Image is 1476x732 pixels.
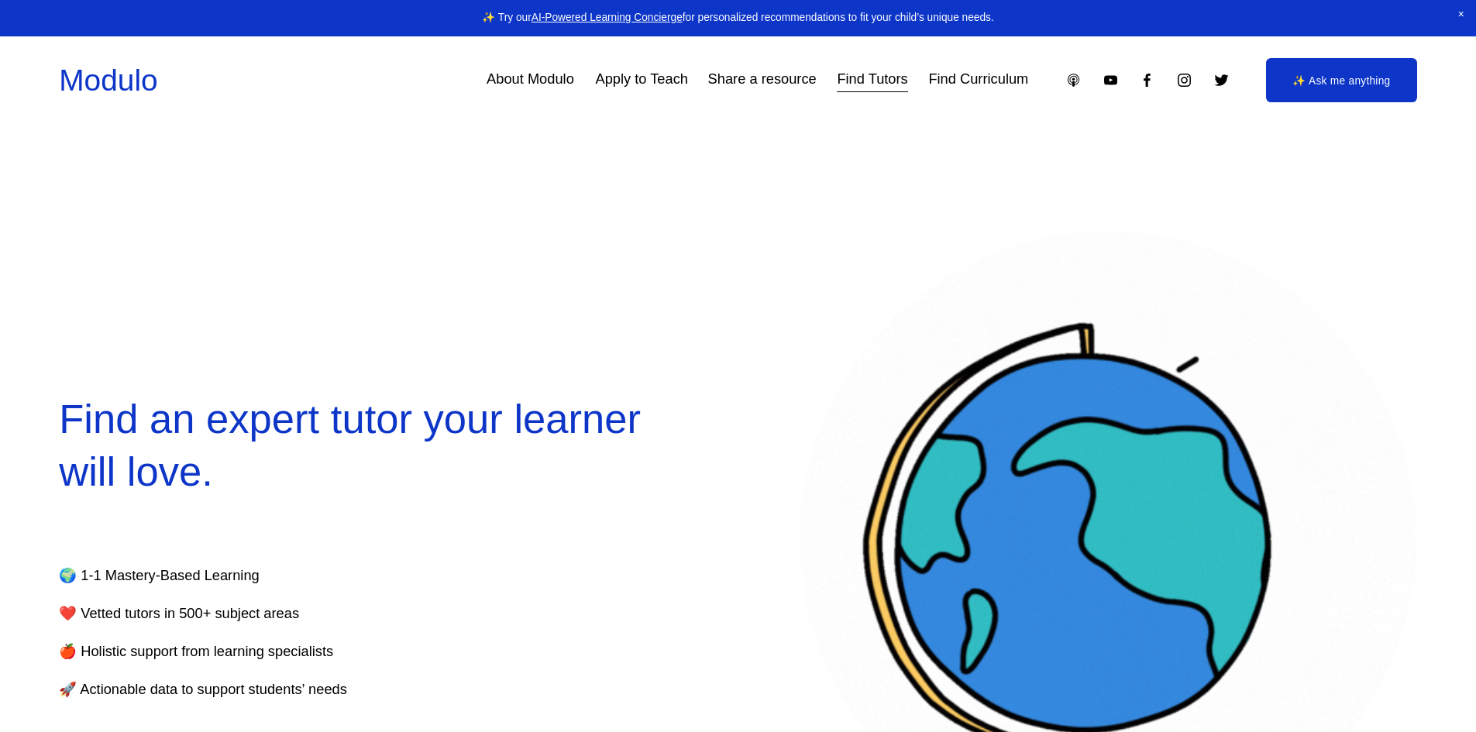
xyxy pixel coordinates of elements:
a: YouTube [1103,72,1119,88]
a: Facebook [1139,72,1155,88]
a: Modulo [59,64,157,97]
p: 🌍 1-1 Mastery-Based Learning [59,563,620,589]
a: Instagram [1176,72,1192,88]
a: About Modulo [487,66,574,95]
p: ❤️ Vetted tutors in 500+ subject areas [59,601,620,627]
a: Apple Podcasts [1065,72,1082,88]
p: 🍎 Holistic support from learning specialists [59,639,620,665]
a: Find Curriculum [928,66,1028,95]
a: AI-Powered Learning Concierge [532,12,683,23]
a: Apply to Teach [595,66,687,95]
a: Twitter [1213,72,1230,88]
a: ✨ Ask me anything [1266,58,1417,102]
a: Find Tutors [837,66,907,95]
a: Share a resource [708,66,817,95]
h2: Find an expert tutor your learner will love. [59,393,676,500]
p: 🚀 Actionable data to support students’ needs [59,677,620,703]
